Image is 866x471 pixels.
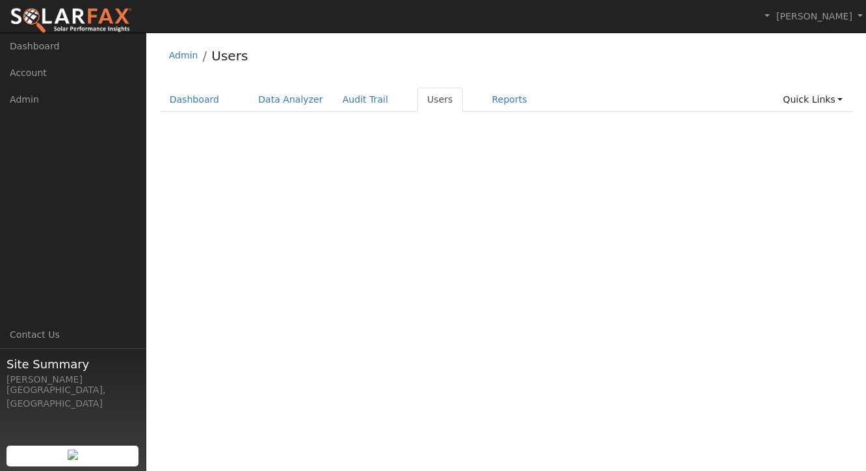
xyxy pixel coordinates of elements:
[482,88,537,112] a: Reports
[160,88,230,112] a: Dashboard
[773,88,852,112] a: Quick Links
[10,7,132,34] img: SolarFax
[169,50,198,60] a: Admin
[417,88,463,112] a: Users
[7,373,139,387] div: [PERSON_NAME]
[776,11,852,21] span: [PERSON_NAME]
[7,383,139,411] div: [GEOGRAPHIC_DATA], [GEOGRAPHIC_DATA]
[7,355,139,373] span: Site Summary
[68,450,78,460] img: retrieve
[211,48,248,64] a: Users
[333,88,398,112] a: Audit Trail
[248,88,333,112] a: Data Analyzer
